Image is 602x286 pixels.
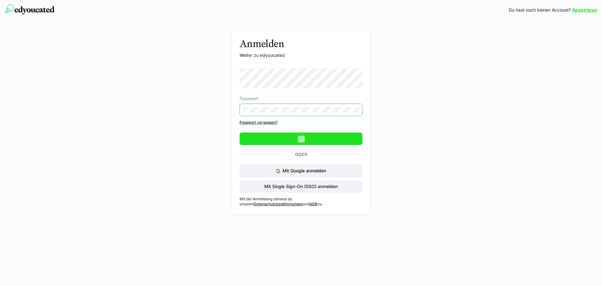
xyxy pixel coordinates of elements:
span: Du hast noch keinen Account? [509,7,571,13]
a: AGB [309,202,317,206]
span: Passwort [240,96,258,101]
img: edyoucated [5,4,55,14]
a: Datenschutzbestimmungen [254,202,303,206]
a: Passwort vergessen? [240,120,362,125]
p: Oder [286,150,316,159]
h3: Anmelden [240,38,362,50]
p: Mit der Anmeldung stimmst du unseren und zu. [240,197,362,207]
a: Registrieren [572,7,597,13]
button: Mit Google anmelden [240,164,362,178]
p: Weiter zu edyoucated [240,52,362,58]
span: Mit Google anmelden [283,168,326,173]
button: Mit Single Sign-On (SSO) anmelden [240,180,362,193]
span: Mit Single Sign-On (SSO) anmelden [263,183,339,190]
